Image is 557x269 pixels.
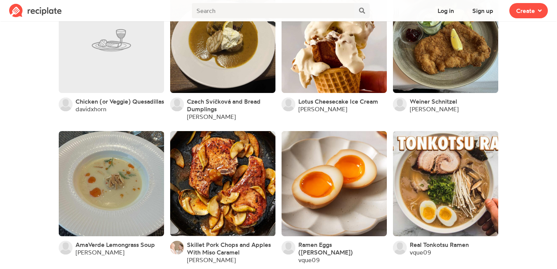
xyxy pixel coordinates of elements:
input: Search [192,3,355,18]
img: User's avatar [59,98,72,111]
a: davidxhorn [76,105,106,113]
a: [PERSON_NAME] [410,105,459,113]
a: Ramen Eggs ([PERSON_NAME]) [298,241,387,256]
img: Reciplate [9,4,62,18]
a: [PERSON_NAME] [76,248,124,256]
img: User's avatar [282,241,295,255]
a: Chicken (or Veggie) Quesadillas [76,98,164,105]
span: Czech Svíčková and Bread Dumplings [187,98,261,113]
a: vque09 [410,248,431,256]
a: [PERSON_NAME] [187,256,236,264]
img: User's avatar [170,98,184,111]
button: Sign up [465,3,500,18]
img: User's avatar [282,98,295,111]
a: vque09 [298,256,320,264]
img: User's avatar [393,241,407,255]
img: User's avatar [393,98,407,111]
a: Weiner Schnitzel [410,98,457,105]
span: Create [516,6,535,15]
a: Lotus Cheesecake Ice Cream [298,98,378,105]
a: [PERSON_NAME] [298,105,347,113]
span: Ramen Eggs ([PERSON_NAME]) [298,241,353,256]
img: User's avatar [170,241,184,255]
img: User's avatar [59,241,72,255]
button: Create [509,3,548,18]
button: Log in [431,3,461,18]
a: Skillet Pork Chops and Apples With Miso Caramel [187,241,275,256]
a: [PERSON_NAME] [187,113,236,120]
a: Real Tonkotsu Ramen [410,241,469,248]
span: Skillet Pork Chops and Apples With Miso Caramel [187,241,271,256]
a: AmaVerde Lemongrass Soup [76,241,155,248]
a: Czech Svíčková and Bread Dumplings [187,98,275,113]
